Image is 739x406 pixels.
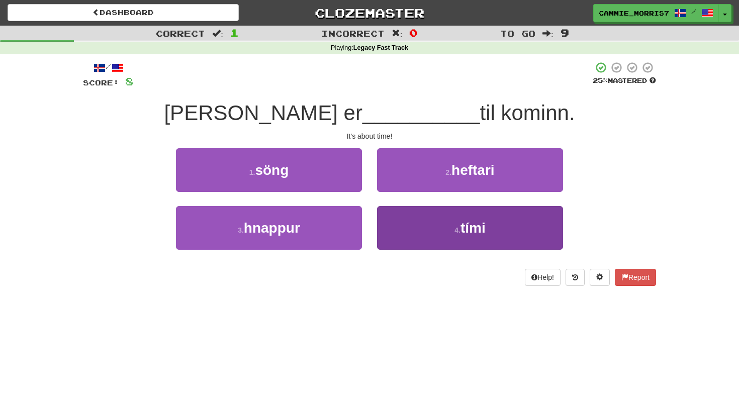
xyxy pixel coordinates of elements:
span: Correct [156,28,205,38]
span: __________ [362,101,480,125]
button: 3.hnappur [176,206,362,250]
span: tími [460,220,486,236]
div: It's about time! [83,131,656,141]
span: / [691,8,696,15]
a: Clozemaster [254,4,485,22]
span: To go [500,28,535,38]
span: hnappur [244,220,300,236]
button: 2.heftari [377,148,563,192]
span: 8 [125,75,134,87]
span: cammie_morris7 [599,9,669,18]
button: Help! [525,269,561,286]
a: Dashboard [8,4,239,21]
span: 25 % [593,76,608,84]
button: 1.söng [176,148,362,192]
button: 4.tími [377,206,563,250]
span: Score: [83,78,119,87]
small: 1 . [249,168,255,176]
a: cammie_morris7 / [593,4,719,22]
span: 1 [230,27,239,39]
span: söng [255,162,289,178]
span: Incorrect [321,28,385,38]
span: heftari [451,162,495,178]
strong: Legacy Fast Track [353,44,408,51]
span: 9 [561,27,569,39]
div: / [83,61,134,74]
div: Mastered [593,76,656,85]
small: 3 . [238,226,244,234]
span: : [212,29,223,38]
span: : [542,29,553,38]
span: til kominn. [480,101,575,125]
small: 4 . [454,226,460,234]
span: [PERSON_NAME] er [164,101,362,125]
button: Round history (alt+y) [566,269,585,286]
small: 2 . [445,168,451,176]
button: Report [615,269,656,286]
span: : [392,29,403,38]
span: 0 [409,27,418,39]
